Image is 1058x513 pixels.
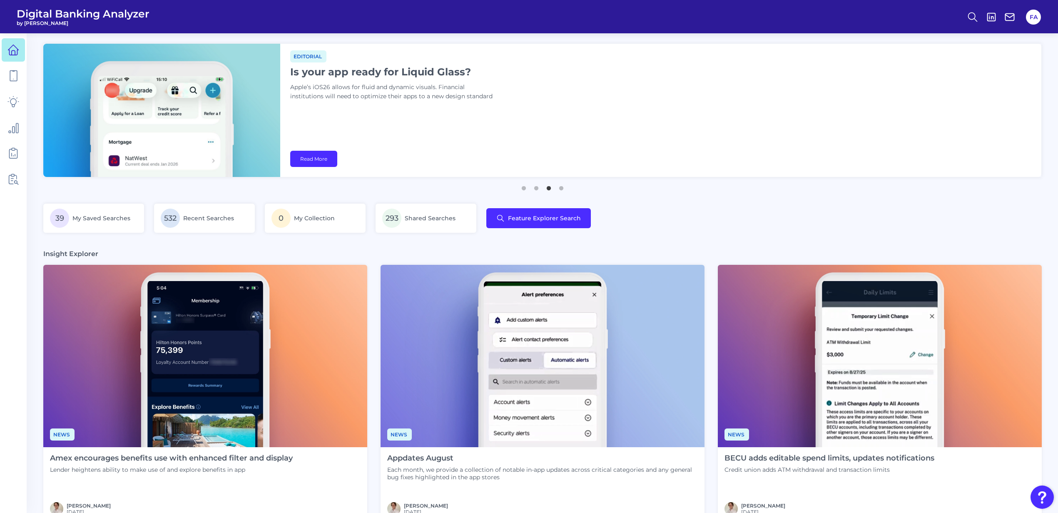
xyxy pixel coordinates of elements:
[381,265,705,447] img: Appdates - Phone.png
[67,503,111,509] a: [PERSON_NAME]
[724,428,749,441] span: News
[290,83,498,101] p: Apple’s iOS26 allows for fluid and dynamic visuals. Financial institutions will need to optimize ...
[50,209,69,228] span: 39
[17,20,149,26] span: by [PERSON_NAME]
[387,430,412,438] a: News
[265,204,366,233] a: 0My Collection
[718,265,1042,447] img: News - Phone (2).png
[382,209,401,228] span: 293
[17,7,149,20] span: Digital Banking Analyzer
[72,214,130,222] span: My Saved Searches
[290,52,326,60] a: Editorial
[508,215,581,222] span: Feature Explorer Search
[376,204,476,233] a: 293Shared Searches
[290,50,326,62] span: Editorial
[43,249,98,258] h3: Insight Explorer
[387,428,412,441] span: News
[724,466,934,473] p: Credit union adds ATM withdrawal and transaction limits
[290,151,337,167] a: Read More
[271,209,291,228] span: 0
[50,454,293,463] h4: Amex encourages benefits use with enhanced filter and display
[50,466,293,473] p: Lender heightens ability to make use of and explore benefits in app
[154,204,255,233] a: 532Recent Searches
[43,204,144,233] a: 39My Saved Searches
[50,428,75,441] span: News
[532,182,540,190] button: 2
[43,265,367,447] img: News - Phone (4).png
[294,214,335,222] span: My Collection
[161,209,180,228] span: 532
[724,454,934,463] h4: BECU adds editable spend limits, updates notifications
[520,182,528,190] button: 1
[50,430,75,438] a: News
[1031,486,1054,509] button: Open Resource Center
[724,430,749,438] a: News
[1026,10,1041,25] button: FA
[387,454,698,463] h4: Appdates August
[741,503,785,509] a: [PERSON_NAME]
[486,208,591,228] button: Feature Explorer Search
[43,44,280,177] img: bannerImg
[557,182,565,190] button: 4
[183,214,234,222] span: Recent Searches
[290,66,498,78] h1: Is your app ready for Liquid Glass?
[387,466,698,481] p: Each month, we provide a collection of notable in-app updates across critical categories and any ...
[405,214,456,222] span: Shared Searches
[404,503,448,509] a: [PERSON_NAME]
[545,182,553,190] button: 3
